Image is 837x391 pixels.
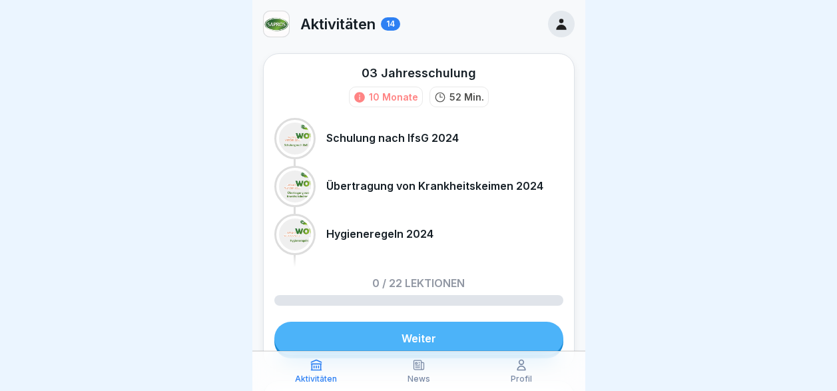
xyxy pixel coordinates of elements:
div: 03 Jahresschulung [362,65,476,81]
p: Profil [511,374,532,384]
p: 52 Min. [449,90,484,104]
div: 14 [381,17,400,31]
img: kf7i1i887rzam0di2wc6oekd.png [264,11,289,37]
p: Aktivitäten [295,374,337,384]
p: Übertragung von Krankheitskeimen 2024 [326,180,543,193]
p: Schulung nach IfsG 2024 [326,132,459,145]
p: News [408,374,430,384]
a: Weiter [274,322,563,355]
div: 10 Monate [369,90,418,104]
p: 0 / 22 Lektionen [372,278,465,288]
p: Hygieneregeln 2024 [326,228,433,240]
p: Aktivitäten [300,15,376,33]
